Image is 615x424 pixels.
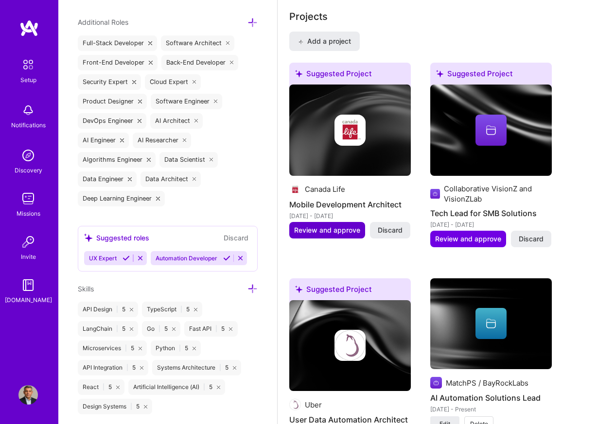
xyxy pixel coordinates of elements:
[116,305,118,313] span: |
[230,61,234,65] i: icon Close
[217,386,220,389] i: icon Close
[180,305,182,313] span: |
[294,225,360,235] span: Review and approve
[430,188,440,200] img: Company logo
[84,233,149,243] div: Suggested roles
[149,61,153,65] i: icon Close
[193,177,196,181] i: icon Close
[78,171,137,187] div: Data Engineer
[161,35,235,51] div: Software Architect
[147,158,151,162] i: icon Close
[78,35,157,51] div: Full-Stack Developer
[18,189,38,208] img: teamwork
[18,101,38,120] img: bell
[289,300,411,391] img: cover
[132,80,136,84] i: icon Close
[84,234,92,242] i: icon SuggestedTeams
[289,85,411,176] img: cover
[172,327,176,331] i: icon Close
[130,308,133,311] i: icon Close
[18,232,38,252] img: Invite
[215,325,217,333] span: |
[142,302,202,317] div: TypeScript 5
[237,254,244,262] i: Reject
[430,220,552,230] div: [DATE] - [DATE]
[130,403,132,410] span: |
[511,231,551,247] button: Discard
[78,55,158,70] div: Front-End Developer
[219,364,221,372] span: |
[226,41,230,45] i: icon Close
[194,308,197,311] i: icon Close
[123,254,130,262] i: Accept
[144,405,147,408] i: icon Close
[158,325,160,333] span: |
[78,285,94,293] span: Skills
[116,386,120,389] i: icon Close
[150,113,203,129] div: AI Architect
[78,94,147,109] div: Product Designer
[430,231,506,247] button: Review and approve
[519,234,544,244] span: Discard
[305,400,322,410] div: Uber
[289,32,360,51] button: Add a project
[89,254,117,262] span: UX Expert
[78,113,146,129] div: DevOps Engineer
[193,80,196,84] i: icon Close
[128,177,132,181] i: icon Close
[140,366,143,370] i: icon Close
[19,19,39,37] img: logo
[430,85,552,176] img: cover
[11,120,46,130] div: Notifications
[151,340,201,356] div: Python 5
[159,152,218,168] div: Data Scientist
[138,100,142,103] i: icon Close
[141,171,201,187] div: Data Architect
[156,254,217,262] span: Automation Developer
[126,364,128,372] span: |
[21,252,36,262] div: Invite
[223,254,230,262] i: Accept
[193,347,196,350] i: icon Close
[18,146,38,165] img: discovery
[430,278,552,370] img: cover
[298,36,351,46] span: Add a project
[130,327,133,331] i: icon Close
[289,222,365,238] button: Review and approve
[138,119,141,123] i: icon Close
[116,325,118,333] span: |
[446,378,528,388] div: MatchPS / BayRockLabs
[298,39,303,45] i: icon PlusBlack
[137,254,144,262] i: Reject
[289,184,301,195] img: Company logo
[128,379,225,395] div: Artificial Intelligence (AI) 5
[214,100,218,103] i: icon Close
[133,133,192,148] div: AI Researcher
[444,184,552,204] div: Collaborative VisionZ and VisionZLab
[430,63,552,88] div: Suggested Project
[78,18,128,26] span: Additional Roles
[289,278,411,304] div: Suggested Project
[183,138,187,142] i: icon Close
[78,74,141,90] div: Security Expert
[221,232,251,243] button: Discard
[20,75,36,85] div: Setup
[203,383,205,391] span: |
[5,295,52,305] div: [DOMAIN_NAME]
[305,184,345,194] div: Canada Life
[17,208,40,219] div: Missions
[78,302,138,317] div: API Design 5
[78,133,129,148] div: AI Engineer
[289,9,328,24] div: Projects
[18,54,38,75] img: setup
[430,404,552,414] div: [DATE] - Present
[145,74,201,90] div: Cloud Expert
[78,379,124,395] div: React 5
[430,207,552,220] h4: Tech Lead for SMB Solutions
[156,197,160,201] i: icon Close
[18,385,38,405] img: User Avatar
[78,340,147,356] div: Microservices 5
[378,225,403,235] span: Discard
[233,366,236,370] i: icon Close
[430,377,442,389] img: Company logo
